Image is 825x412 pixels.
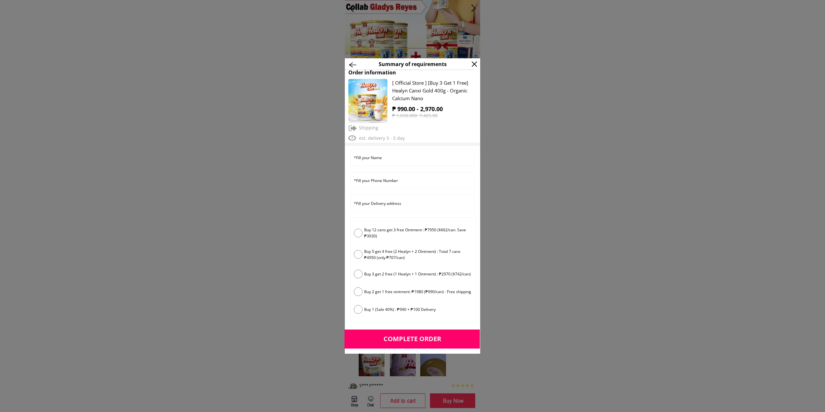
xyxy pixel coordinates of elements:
[359,135,407,142] h3: est. delivery 3 - 5 day
[352,195,472,212] input: *Fill your Delivery address
[345,330,480,349] p: COMPLETE ORDER
[392,112,447,119] h3: ₱ 1,650.000 7,425.00
[379,60,456,69] h3: Summary of requirements
[348,69,403,77] h3: Order information
[364,248,473,261] span: Buy 5 get 4 free (2 Healyn + 2 Ointment) : Total 7 cans ₱4950 (only ₱707/can)
[392,79,477,102] h3: [ Official Store ] [Buy 3 Get 1 Free] Healyn Canxi Gold 400g - Organic Calcium Nano
[364,289,473,295] span: Buy 2 get 1 free ointment: ₱1980 (₱990/can) - Free shipping
[359,124,407,131] h3: Shipping
[345,62,524,72] h3: _________________________________________________________
[364,271,473,277] span: Buy 3 get 2 free (1 Healyn + 1 Ointment) : ₱2970 ($742/can)
[352,173,472,188] input: Missing phone number
[364,306,473,312] span: Buy 1 (Sale 40%) : ₱990 + ₱100 Delivery
[392,104,447,114] h3: ₱ 990.00 - 2,970.00
[364,227,473,239] span: Buy 12 cans get 3 free Ointment : ₱7950 ($662/can. Save ₱3930)
[352,150,472,166] input: *Fill your Name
